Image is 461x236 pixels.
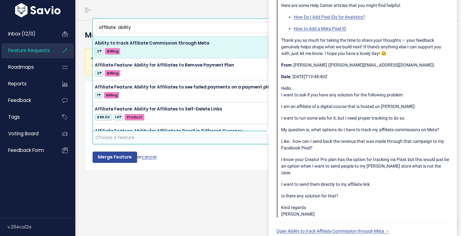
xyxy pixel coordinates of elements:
span: Affiliate Feature: Ability for Affiliates to see failed payments on a payment plan [95,84,273,90]
h3: Select a feature request to merge. [91,52,351,61]
a: cancel [142,154,157,160]
p: Hello, I want to ask if you have any solution for the following problem. [281,85,449,98]
div: v.2114ca12a [8,219,75,235]
a: Feedback [2,93,52,108]
a: Inbox (12/0) [2,27,52,41]
p: : [DATE]T19:48:40Z [281,73,449,80]
span: 2 [95,70,104,77]
a: Reports [2,77,52,91]
img: logo-white.9d6f32f41409.svg [13,3,62,17]
p: My question is, what options do I have to track my affiliate commissions on Meta? [281,126,449,133]
a: Roadmaps [2,60,52,74]
a: Feature Requests [2,43,52,58]
a: Open Ability to track Affiliate Commission through Meta → [276,228,389,233]
a: How to Add a Meta Pixel ID [294,26,346,31]
a: Tags [2,110,52,124]
span: Feedback [8,97,31,104]
p: I know your Creator Pro plan has the option for tracking via Pixel, but this would just be an opt... [281,156,449,176]
a: Voting Board [2,126,52,141]
span: $98.00 [95,114,112,121]
span: Product [125,114,144,121]
span: 2 [95,48,104,55]
span: Inbox (12/0) [8,30,35,37]
p: Thank you so much for taking the time to share your thoughts — your feedback genuinely helps shap... [281,37,449,57]
span: Voting Board [8,130,39,137]
p: Is there any solution for that? [281,193,449,199]
div: The first feature request will be deleted. All feedback will be moved into the feature request yo... [85,48,358,75]
p: Kind regards [PERSON_NAME] [281,204,449,217]
input: Merge Feature [93,152,137,163]
span: Roadmaps [8,64,34,70]
span: Tags [8,114,20,120]
a: How Do I Add Pixel IDs for Analytics? [294,14,365,19]
p: Like...how can I send back the revenue that was made through that campaign to my Facebook Pixel? [281,138,449,151]
span: Feedback form [8,147,44,153]
span: Affiliate Feature: Ability for Affiliates to Remove Payment Plan [95,62,234,68]
strong: From [281,62,292,67]
span: Billing [104,92,119,99]
a: Feedback form [2,143,52,158]
span: Affiliate Feature: Ability for Affiliate to Resell in Different Currency [95,128,243,134]
span: Affiliate Feature: Ability for Affiliates to Self-Delete Links [95,106,222,112]
span: Choose a feature... [95,134,137,141]
span: Reports [8,80,27,87]
p: I want to run some ads for it, but I need proper tracking to do so. [281,115,449,121]
p: I want to send them directly to my affiliate link. [281,181,449,188]
h4: Merge Feature Requests [85,29,452,41]
span: 1 [95,92,103,99]
p: : [PERSON_NAME] ([PERSON_NAME][EMAIL_ADDRESS][DOMAIN_NAME]) [281,62,449,68]
span: Billing [105,70,120,77]
p: Here are some Help Center articles that you might find helpful: [281,2,449,9]
span: 14 [113,114,123,121]
p: I am an affiliate of a digital course that is hosted on [PERSON_NAME]. [281,103,449,110]
strong: Date [281,74,291,79]
span: Feature Requests [8,47,50,54]
span: Ability to track Affiliate Commission through Meta [95,40,209,46]
span: Billing [105,48,120,55]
